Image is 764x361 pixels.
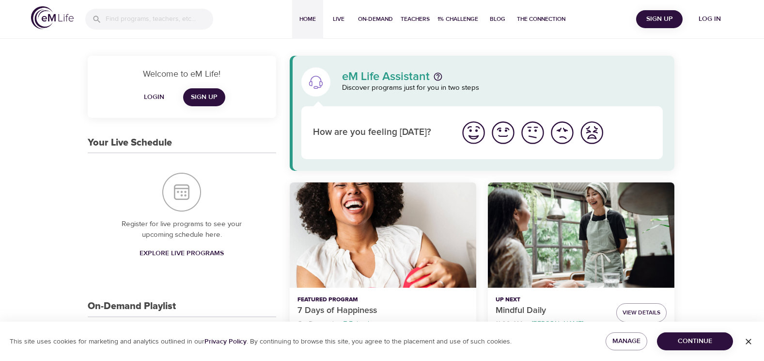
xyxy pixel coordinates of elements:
p: Register for live programs to see your upcoming schedule here. [107,219,257,241]
button: Continue [657,332,733,350]
button: 7 Days of Happiness [290,182,476,288]
img: Your Live Schedule [162,173,201,212]
span: Sign Up [191,91,218,103]
span: Login [142,91,166,103]
p: 7 Episodes [343,319,376,329]
button: I'm feeling worst [577,118,607,148]
p: On-Demand [297,319,334,329]
span: Manage [613,335,639,347]
img: logo [31,6,74,29]
img: worst [578,119,605,146]
span: Live [327,14,350,24]
p: Mindful Daily [496,304,608,317]
button: Log in [686,10,733,28]
button: Login [139,88,170,106]
span: On-Demand [358,14,393,24]
nav: breadcrumb [297,317,468,330]
span: Home [296,14,319,24]
p: 7 Days of Happiness [297,304,468,317]
a: Explore Live Programs [136,245,228,263]
button: I'm feeling ok [518,118,547,148]
span: Log in [690,13,729,25]
h3: On-Demand Playlist [88,301,176,312]
button: Manage [606,332,647,350]
img: good [490,119,516,146]
p: 11:00 AM [496,319,522,329]
span: The Connection [517,14,565,24]
button: I'm feeling bad [547,118,577,148]
span: Continue [665,335,725,347]
p: [PERSON_NAME] [532,319,583,329]
input: Find programs, teachers, etc... [106,9,213,30]
a: Sign Up [183,88,225,106]
img: ok [519,119,546,146]
button: I'm feeling great [459,118,488,148]
a: Privacy Policy [204,337,247,346]
button: View Details [616,303,667,322]
img: great [460,119,487,146]
button: I'm feeling good [488,118,518,148]
p: Discover programs just for you in two steps [342,82,663,94]
p: eM Life Assistant [342,71,430,82]
h3: Your Live Schedule [88,137,172,148]
nav: breadcrumb [496,317,608,330]
img: bad [549,119,576,146]
li: · [338,317,340,330]
li: · [526,317,528,330]
button: Mindful Daily [488,182,674,288]
p: Up Next [496,295,608,304]
button: Sign Up [636,10,683,28]
p: Welcome to eM Life! [99,67,265,81]
span: View Details [623,308,660,318]
span: Explore Live Programs [140,247,224,260]
span: 1% Challenge [437,14,478,24]
span: Blog [486,14,509,24]
span: Sign Up [640,13,679,25]
span: Teachers [401,14,430,24]
img: eM Life Assistant [308,74,324,90]
p: How are you feeling [DATE]? [313,126,447,140]
p: Featured Program [297,295,468,304]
